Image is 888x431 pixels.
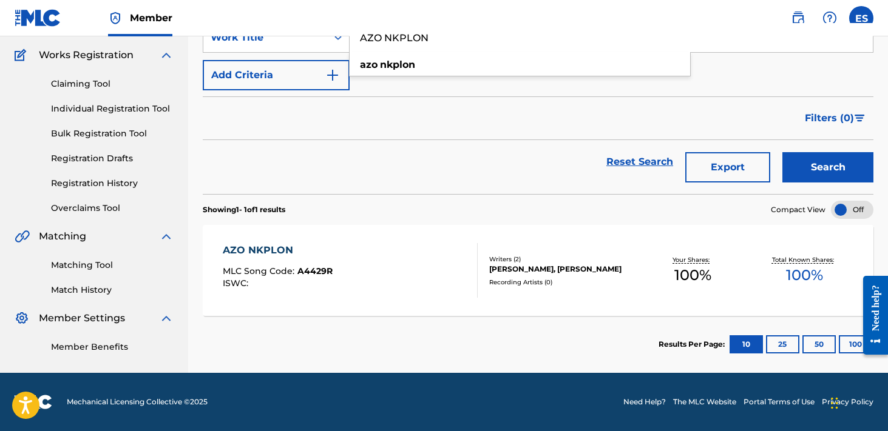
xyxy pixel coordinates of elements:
a: Individual Registration Tool [51,102,174,115]
strong: nkplon [380,59,415,70]
p: Results Per Page: [659,339,728,350]
p: Total Known Shares: [772,255,837,264]
img: expand [159,229,174,244]
span: Member [130,11,172,25]
img: filter [855,115,865,122]
a: Public Search [786,6,810,30]
span: 100 % [674,264,711,286]
img: 9d2ae6d4665cec9f34b9.svg [325,68,340,82]
form: Search Form [203,22,873,194]
img: Matching [15,229,30,244]
button: 50 [802,335,836,353]
span: Works Registration [39,48,134,62]
a: Reset Search [600,149,679,175]
div: User Menu [849,6,873,30]
a: Bulk Registration Tool [51,127,174,140]
button: 10 [730,335,763,353]
button: Export [685,152,770,182]
img: help [822,11,837,25]
span: Mechanical Licensing Collective © 2025 [67,396,208,407]
a: Overclaims Tool [51,202,174,215]
button: 25 [766,335,799,353]
span: A4429R [297,266,333,276]
img: logo [15,395,52,409]
span: Filters ( 0 ) [805,111,854,125]
iframe: Chat Widget [827,373,888,431]
div: Drag [831,385,838,421]
a: Registration History [51,177,174,190]
span: ISWC : [223,278,251,289]
span: 100 % [786,264,823,286]
img: Member Settings [15,311,29,326]
strong: azo [360,59,378,70]
a: Need Help? [623,396,666,407]
div: Writers ( 2 ) [489,255,637,264]
a: Registration Drafts [51,152,174,165]
a: The MLC Website [673,396,736,407]
span: Compact View [771,204,825,215]
a: Match History [51,284,174,296]
a: AZO NKPLONMLC Song Code:A4429RISWC:Writers (2)[PERSON_NAME], [PERSON_NAME]Recording Artists (0)Yo... [203,225,873,316]
div: [PERSON_NAME], [PERSON_NAME] [489,264,637,275]
a: Member Benefits [51,341,174,353]
button: Filters (0) [798,103,873,133]
a: Privacy Policy [822,396,873,407]
div: Help [818,6,842,30]
img: search [791,11,805,25]
div: Work Title [211,30,320,45]
p: Showing 1 - 1 of 1 results [203,204,285,215]
p: Your Shares: [673,255,713,264]
img: Top Rightsholder [108,11,123,25]
span: MLC Song Code : [223,266,297,276]
a: Claiming Tool [51,78,174,90]
button: 100 [839,335,872,353]
button: Add Criteria [203,60,350,90]
button: Search [782,152,873,182]
span: Matching [39,229,86,244]
span: Member Settings [39,311,125,326]
img: Works Registration [15,48,30,62]
img: expand [159,48,174,62]
iframe: Resource Center [854,266,888,364]
img: expand [159,311,174,326]
div: AZO NKPLON [223,243,333,258]
img: MLC Logo [15,9,61,27]
a: Matching Tool [51,259,174,272]
a: Portal Terms of Use [744,396,815,407]
div: Recording Artists ( 0 ) [489,278,637,287]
